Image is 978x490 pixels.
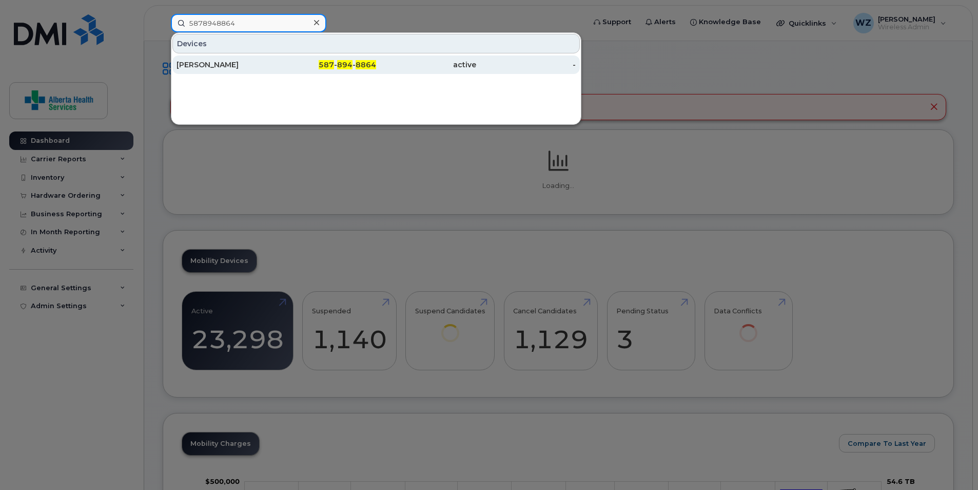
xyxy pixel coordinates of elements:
span: 8864 [356,60,376,69]
div: Devices [172,34,580,53]
div: active [376,60,476,70]
span: 587 [319,60,334,69]
div: [PERSON_NAME] [177,60,277,70]
div: - [476,60,576,70]
a: [PERSON_NAME]587-894-8864active- [172,55,580,74]
div: - - [277,60,377,70]
span: 894 [337,60,353,69]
